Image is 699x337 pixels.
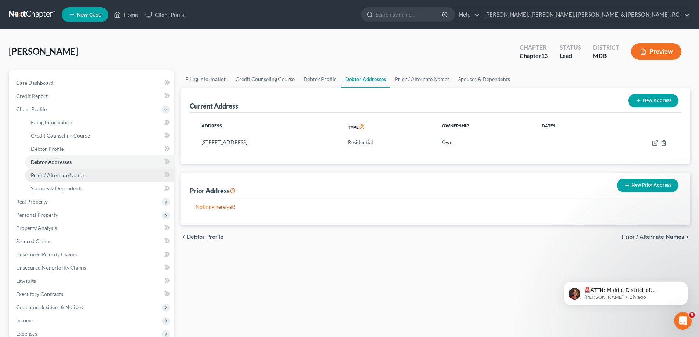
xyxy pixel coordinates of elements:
button: Preview [631,43,681,60]
span: Unsecured Priority Claims [16,251,77,257]
a: Unsecured Nonpriority Claims [10,261,174,274]
a: Spouses & Dependents [25,182,174,195]
iframe: Intercom notifications message [552,266,699,317]
span: Client Profile [16,106,47,112]
span: Debtor Addresses [31,159,72,165]
a: Debtor Addresses [25,155,174,169]
i: chevron_right [684,234,690,240]
a: Debtor Addresses [341,70,390,88]
a: Credit Counseling Course [231,70,299,88]
td: [STREET_ADDRESS] [196,135,342,149]
a: Property Analysis [10,221,174,235]
span: Prior / Alternate Names [31,172,85,178]
div: Prior Address [190,186,236,195]
span: Credit Report [16,93,48,99]
span: Codebtors Insiders & Notices [16,304,83,310]
th: Dates [536,118,601,135]
a: Secured Claims [10,235,174,248]
div: Current Address [190,102,238,110]
button: New Address [628,94,678,107]
div: Lead [560,52,581,60]
a: Debtor Profile [299,70,341,88]
p: Nothing here yet! [196,203,676,210]
div: Status [560,43,581,52]
span: Lawsuits [16,278,36,284]
a: Spouses & Dependents [454,70,514,88]
span: Debtor Profile [31,146,64,152]
span: Case Dashboard [16,80,54,86]
a: Filing Information [181,70,231,88]
button: chevron_left Debtor Profile [181,234,223,240]
th: Ownership [436,118,536,135]
button: Prior / Alternate Names chevron_right [622,234,690,240]
iframe: Intercom live chat [674,312,692,330]
span: Personal Property [16,212,58,218]
i: chevron_left [181,234,187,240]
a: Client Portal [142,8,189,21]
span: Debtor Profile [187,234,223,240]
a: Lawsuits [10,274,174,287]
td: Own [436,135,536,149]
th: Address [196,118,342,135]
span: Prior / Alternate Names [622,234,684,240]
span: Filing Information [31,119,72,125]
a: [PERSON_NAME], [PERSON_NAME], [PERSON_NAME] & [PERSON_NAME], P.C. [481,8,690,21]
div: District [593,43,619,52]
a: Filing Information [25,116,174,129]
a: Home [110,8,142,21]
span: Credit Counseling Course [31,132,90,139]
th: Type [342,118,436,135]
button: New Prior Address [617,179,678,192]
span: Property Analysis [16,225,57,231]
a: Debtor Profile [25,142,174,155]
a: Case Dashboard [10,76,174,89]
a: Executory Contracts [10,287,174,301]
span: 5 [689,312,695,318]
div: Chapter [520,43,548,52]
span: [PERSON_NAME] [9,46,78,56]
span: Unsecured Nonpriority Claims [16,264,86,271]
span: Secured Claims [16,238,51,244]
span: 13 [541,52,548,59]
span: Income [16,317,33,323]
input: Search by name... [376,8,443,21]
a: Prior / Alternate Names [25,169,174,182]
a: Credit Counseling Course [25,129,174,142]
div: Chapter [520,52,548,60]
span: Executory Contracts [16,291,63,297]
td: Residential [342,135,436,149]
span: New Case [77,12,101,18]
a: Credit Report [10,89,174,103]
a: Unsecured Priority Claims [10,248,174,261]
span: Spouses & Dependents [31,185,83,191]
span: Real Property [16,198,48,205]
a: Help [455,8,480,21]
span: Expenses [16,330,37,337]
a: Prior / Alternate Names [390,70,454,88]
div: MDB [593,52,619,60]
